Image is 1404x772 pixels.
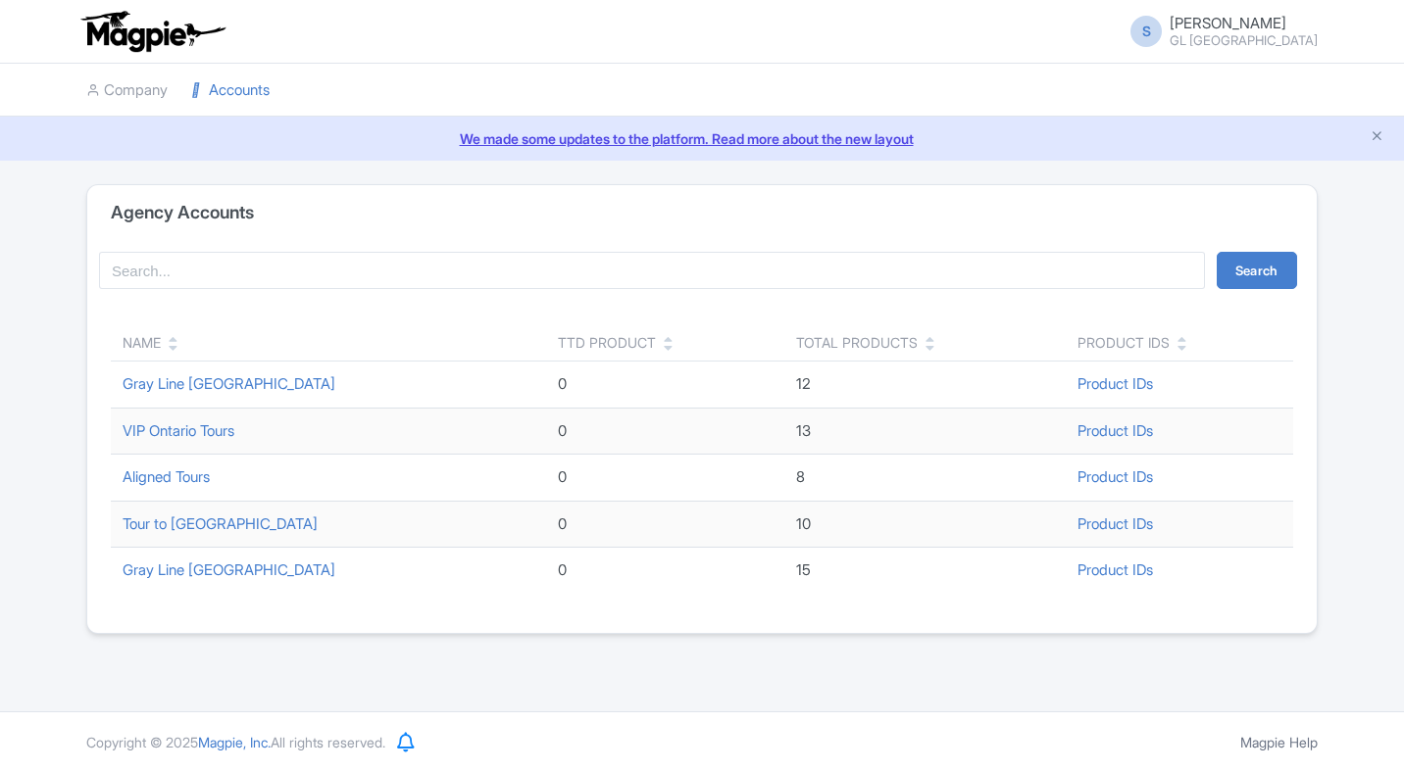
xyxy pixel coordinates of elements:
td: 0 [546,455,784,502]
div: Name [123,332,161,353]
a: Product IDs [1078,467,1153,486]
span: Magpie, Inc. [198,734,271,750]
a: Tour to [GEOGRAPHIC_DATA] [123,514,318,533]
td: 10 [784,501,1066,548]
small: GL [GEOGRAPHIC_DATA] [1170,34,1318,47]
a: Accounts [191,64,270,118]
a: Magpie Help [1240,734,1318,750]
a: Gray Line [GEOGRAPHIC_DATA] [123,374,335,393]
a: Aligned Tours [123,467,210,486]
a: We made some updates to the platform. Read more about the new layout [12,128,1392,149]
button: Close announcement [1370,126,1384,149]
span: S [1130,16,1162,47]
a: S [PERSON_NAME] GL [GEOGRAPHIC_DATA] [1119,16,1318,47]
a: Product IDs [1078,560,1153,579]
a: VIP Ontario Tours [123,421,234,440]
div: Product IDs [1078,332,1170,353]
td: 13 [784,408,1066,455]
div: Copyright © 2025 All rights reserved. [75,732,397,752]
td: 0 [546,501,784,548]
input: Search... [99,252,1205,289]
h4: Agency Accounts [111,203,254,222]
td: 0 [546,362,784,409]
a: Product IDs [1078,374,1153,393]
td: 0 [546,548,784,594]
a: Gray Line [GEOGRAPHIC_DATA] [123,560,335,579]
div: TTD Product [558,332,656,353]
img: logo-ab69f6fb50320c5b225c76a69d11143b.png [76,10,228,53]
a: Product IDs [1078,421,1153,440]
div: Total Products [796,332,918,353]
button: Search [1217,252,1297,289]
td: 12 [784,362,1066,409]
span: [PERSON_NAME] [1170,14,1286,32]
td: 0 [546,408,784,455]
a: Product IDs [1078,514,1153,533]
td: 8 [784,455,1066,502]
a: Company [86,64,168,118]
td: 15 [784,548,1066,594]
